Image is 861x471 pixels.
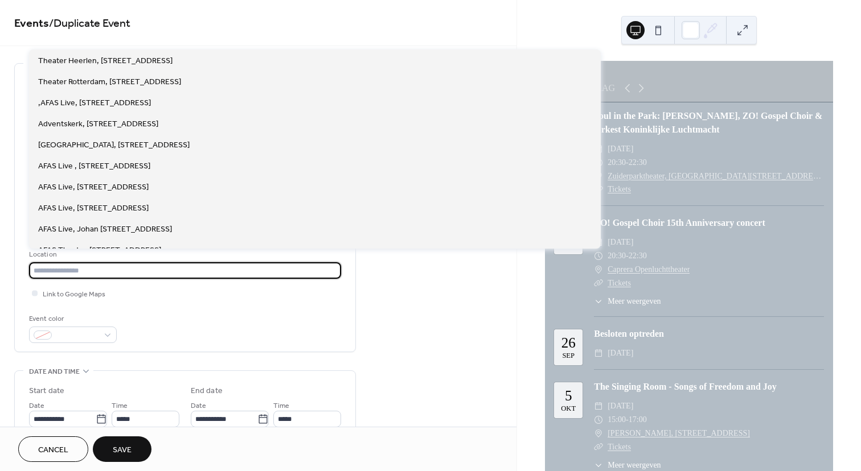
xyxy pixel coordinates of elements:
span: AFAS Live, Johan [STREET_ADDRESS] [38,224,172,235]
button: ​Meer weergeven [594,295,661,307]
a: Zuiderparktheater, [GEOGRAPHIC_DATA][STREET_ADDRESS] [608,170,824,183]
span: Meer weergeven [608,295,661,307]
span: 22:30 [629,249,647,263]
span: Meer weergeven [608,459,661,471]
span: 22:30 [629,156,647,170]
div: ​ [594,295,603,307]
span: [DATE] [608,142,633,156]
span: Date [191,400,206,412]
a: Caprera Openluchttheater [608,263,690,276]
span: [GEOGRAPHIC_DATA], [STREET_ADDRESS] [38,139,190,151]
div: ​ [594,413,603,427]
div: 5 [565,389,572,403]
span: Time [273,400,289,412]
div: ​ [594,459,603,471]
span: ,AFAS Live, [STREET_ADDRESS] [38,97,151,109]
div: AGENDA [545,61,833,75]
a: Soul in the Park: [PERSON_NAME], ZO! Gospel Choir & Orkest Koninklijke Luchtmacht [594,111,822,134]
span: - [626,249,629,263]
div: ​ [594,249,603,263]
span: [DATE] [608,399,633,413]
span: 20:30 [608,249,626,263]
span: - [626,156,629,170]
span: AFAS Live , [STREET_ADDRESS] [38,160,150,172]
div: ​ [594,440,603,454]
span: Adventskerk, [STREET_ADDRESS] [38,118,158,130]
span: Date [29,400,44,412]
div: ​ [594,276,603,290]
span: Save [113,444,132,456]
div: ​ [594,346,603,360]
span: Time [112,400,128,412]
a: Tickets [608,279,631,287]
a: ZO! Gospel Choir 15th Anniversary concert [594,218,765,228]
div: ​ [594,263,603,276]
span: AFAS Live, [STREET_ADDRESS] [38,203,149,214]
div: End date [191,385,223,397]
a: [PERSON_NAME], [STREET_ADDRESS] [608,427,750,440]
button: ​Meer weergeven [594,459,661,471]
span: Date and time [29,366,80,378]
a: Tickets [608,443,631,451]
span: 15:00 [608,413,626,427]
span: AFAS Live, [STREET_ADDRESS] [38,181,149,193]
div: ​ [594,427,603,440]
span: 20:30 [608,156,626,170]
a: The Singing Room - Songs of Freedom and Joy [594,382,777,391]
span: 17:00 [629,413,647,427]
span: Theater Rotterdam, [STREET_ADDRESS] [38,76,181,88]
div: okt [561,405,576,412]
a: Tickets [608,185,631,193]
span: [DATE] [608,235,633,249]
span: - [626,413,629,427]
div: Event color [29,313,114,325]
span: Link to Google Maps [43,288,105,300]
div: Start date [29,385,64,397]
span: / Duplicate Event [49,13,130,35]
div: Besloten optreden [594,327,824,341]
span: AFAS Theater, [STREET_ADDRESS] [38,245,161,257]
div: 26 [561,336,576,350]
a: Events [14,13,49,35]
span: Cancel [38,444,68,456]
div: ​ [594,399,603,413]
button: Cancel [18,436,88,462]
div: sep [562,352,575,360]
div: Location [29,249,339,261]
button: Save [93,436,151,462]
span: [DATE] [608,346,633,360]
span: Theater Heerlen, [STREET_ADDRESS] [38,55,173,67]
